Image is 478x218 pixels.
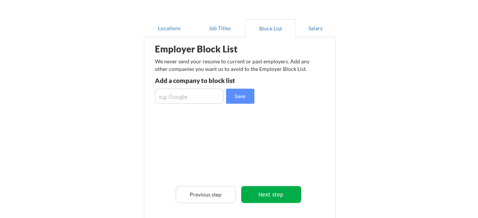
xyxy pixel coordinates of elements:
button: Salary [296,19,336,37]
button: Next step [241,186,301,203]
button: Locations [144,19,195,37]
button: Job Titles [195,19,245,37]
button: Block List [245,19,296,37]
div: Add a company to block list [155,77,266,84]
button: Save [226,89,254,104]
button: Previous step [176,186,236,203]
input: e.g. Google [155,89,224,104]
div: We never send your resume to current or past employers. Add any other companies you want us to av... [155,58,314,72]
div: Employer Block List [155,45,274,54]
